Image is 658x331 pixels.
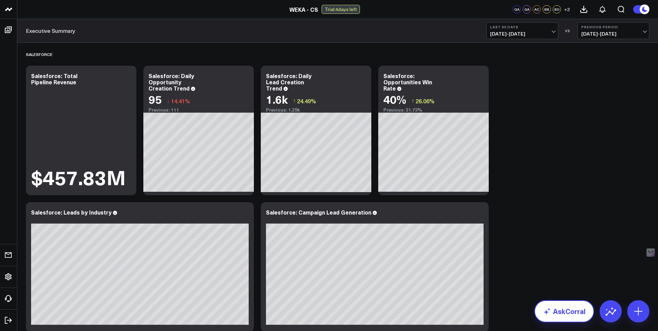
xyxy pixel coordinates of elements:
div: Trial: 4 days left [322,5,360,14]
div: VS [562,29,574,33]
div: AC [533,5,541,13]
div: Salesforce: Daily Opportunity Creation Trend [149,72,194,92]
span: + 2 [564,7,570,12]
a: Executive Summary [26,27,75,35]
div: Salesforce: Opportunities Win Rate [383,72,432,92]
div: BO [553,5,561,13]
div: 40% [383,93,406,105]
a: AskCorral [534,300,594,322]
span: 14.41% [171,97,190,105]
div: 1.6k [266,93,288,105]
div: Salesforce: Daily Lead Creation Trend [266,72,312,92]
div: GA [523,5,531,13]
div: Salesforce: Leads by Industry [31,208,112,216]
div: Salesforce: Total Pipeline Revenue [31,72,77,86]
div: $457.83M [31,167,126,187]
a: WEKA - CS [289,6,318,13]
span: [DATE] - [DATE] [490,31,554,37]
b: Previous Period [581,25,646,29]
div: GA [513,5,521,13]
div: Salesforce: Campaign Lead Generation [266,208,371,216]
button: +2 [563,5,571,13]
div: Salesforce [26,46,53,62]
span: [DATE] - [DATE] [581,31,646,37]
div: Previous: 31.73% [383,107,484,113]
span: 24.49% [297,97,316,105]
div: Previous: 1.29k [266,107,366,113]
span: ↑ [411,96,414,105]
span: ↓ [167,96,170,105]
button: Previous Period[DATE]-[DATE] [578,22,649,39]
div: Previous: 111 [149,107,249,113]
button: Last 30 Days[DATE]-[DATE] [486,22,558,39]
b: Last 30 Days [490,25,554,29]
span: ↑ [293,96,296,105]
div: BB [543,5,551,13]
div: 95 [149,93,162,105]
span: 26.06% [416,97,435,105]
